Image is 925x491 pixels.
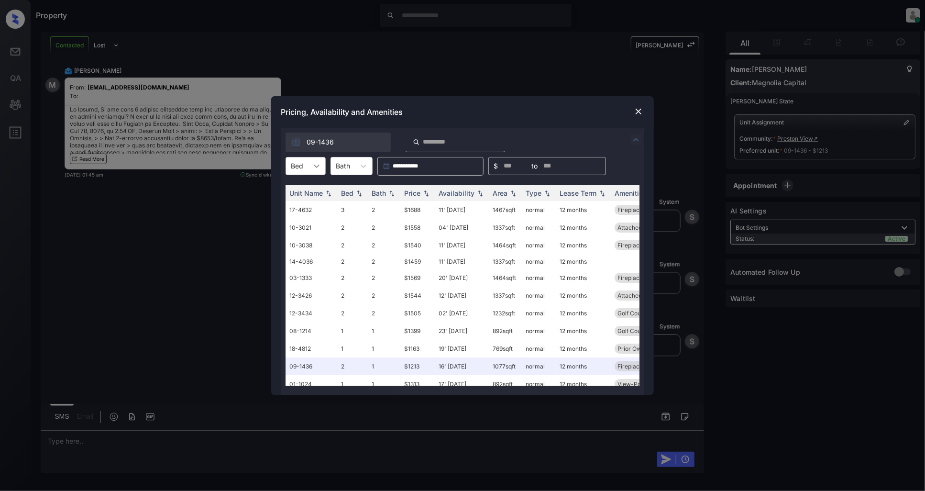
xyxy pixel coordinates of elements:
td: normal [522,219,556,236]
td: 12 months [556,375,611,393]
td: 12 months [556,219,611,236]
span: to [531,161,538,171]
td: 09-1436 [286,357,337,375]
td: 20' [DATE] [435,269,489,287]
span: Fireplace [617,363,643,370]
td: 11' [DATE] [435,236,489,254]
td: 2 [337,269,368,287]
td: 12 months [556,304,611,322]
td: $1558 [400,219,435,236]
img: sorting [542,190,552,196]
img: icon-zuma [413,138,420,146]
span: Fireplace [617,206,643,213]
td: 10-3021 [286,219,337,236]
img: close [634,107,643,116]
td: 1464 sqft [489,269,522,287]
span: 09-1436 [307,137,334,147]
span: Fireplace [617,242,643,249]
div: Amenities [615,189,647,197]
td: 1 [337,322,368,340]
td: 2 [368,304,400,322]
td: 1 [368,375,400,393]
td: 2 [368,287,400,304]
td: 12 months [556,357,611,375]
td: 1467 sqft [489,201,522,219]
td: 12 months [556,287,611,304]
td: 2 [337,304,368,322]
div: Area [493,189,507,197]
div: Lease Term [560,189,596,197]
td: normal [522,340,556,357]
td: 16' [DATE] [435,357,489,375]
td: 12 months [556,269,611,287]
img: sorting [354,190,364,196]
td: 2 [337,219,368,236]
td: 2 [368,254,400,269]
img: sorting [508,190,518,196]
td: normal [522,236,556,254]
td: 2 [337,357,368,375]
td: 12 months [556,236,611,254]
td: 03-1333 [286,269,337,287]
td: 2 [337,254,368,269]
img: sorting [324,190,333,196]
div: Bed [341,189,353,197]
td: $1688 [400,201,435,219]
div: Unit Name [289,189,323,197]
td: 11' [DATE] [435,201,489,219]
td: 1232 sqft [489,304,522,322]
td: $1399 [400,322,435,340]
td: 12 months [556,254,611,269]
span: Prior Owner - C... [617,345,665,352]
img: icon-zuma [291,137,301,147]
td: normal [522,304,556,322]
td: 2 [368,236,400,254]
span: Golf Course vie... [617,310,663,317]
td: 1337 sqft [489,219,522,236]
td: normal [522,322,556,340]
span: Golf Course vie... [617,327,663,335]
td: $1569 [400,269,435,287]
td: 10-3038 [286,236,337,254]
td: 2 [337,236,368,254]
td: 12 months [556,340,611,357]
img: sorting [387,190,396,196]
td: 12 months [556,322,611,340]
td: $1540 [400,236,435,254]
td: 12-3426 [286,287,337,304]
span: Attached 1 Car ... [617,224,663,231]
td: 08-1214 [286,322,337,340]
td: normal [522,201,556,219]
td: $1505 [400,304,435,322]
td: 12 months [556,201,611,219]
span: Fireplace [617,274,643,281]
img: icon-zuma [630,134,642,145]
td: 1 [337,340,368,357]
td: 1 [368,340,400,357]
div: Bath [372,189,386,197]
img: sorting [475,190,485,196]
td: $1544 [400,287,435,304]
td: 1 [337,375,368,393]
img: sorting [421,190,431,196]
td: 769 sqft [489,340,522,357]
span: $ [494,161,498,171]
td: 23' [DATE] [435,322,489,340]
div: Availability [439,189,474,197]
img: sorting [597,190,607,196]
td: 19' [DATE] [435,340,489,357]
td: normal [522,375,556,393]
td: 1 [368,357,400,375]
td: 12-3434 [286,304,337,322]
td: $1313 [400,375,435,393]
td: 11' [DATE] [435,254,489,269]
td: 2 [368,201,400,219]
td: $1163 [400,340,435,357]
td: 02' [DATE] [435,304,489,322]
td: 1 [368,322,400,340]
td: normal [522,357,556,375]
td: 18-4812 [286,340,337,357]
td: 1337 sqft [489,254,522,269]
div: Pricing, Availability and Amenities [271,96,654,128]
td: 17-4632 [286,201,337,219]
